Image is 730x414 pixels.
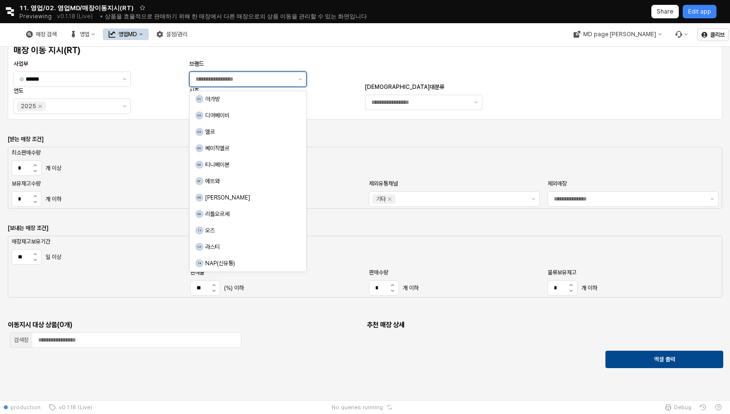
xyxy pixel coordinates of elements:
[103,29,149,40] div: 영업MD
[64,29,101,40] div: 영업
[695,400,711,414] button: History
[14,335,28,345] div: 검색창
[189,87,199,94] span: 시즌
[651,5,679,18] button: Share app
[205,227,295,234] div: 오즈
[56,403,92,411] span: v0.1.18 (Live)
[710,31,725,39] p: 클리브
[365,84,444,90] span: [DEMOGRAPHIC_DATA]대분류
[205,144,295,152] div: 베이직엘르
[205,128,295,136] div: 엘르
[196,145,203,152] span: 05
[8,136,43,143] strong: [받는 매장 조건]
[674,403,691,411] span: Debug
[19,3,134,13] span: 11. 영업/02. 영업MD/매장이동지시(RT)
[119,99,130,114] button: 제안 사항 표시
[711,400,726,414] button: Help
[196,211,203,217] span: 09
[403,284,465,292] p: 개 이하
[105,13,367,20] span: 상품을 효율적으로 판매하기 위해 한 매장에서 다른 매장으로의 상품 이동을 관리할 수 있는 화면입니다
[565,281,577,288] button: 증가
[119,72,130,86] button: 제안 사항 표시
[196,178,203,185] span: 07
[208,281,220,288] button: 증가
[196,96,203,102] span: 01
[14,60,28,67] span: 사업부
[528,192,539,206] button: 제안 사항 표시
[36,31,56,38] div: 매장 검색
[45,195,108,203] p: 개 이하
[29,169,41,176] button: 감소
[369,268,540,277] p: 판매수량
[654,356,675,363] p: 엑셀 출력
[11,403,41,411] span: production
[205,194,295,201] div: [PERSON_NAME]
[224,284,286,292] p: (%) 이하
[385,404,394,410] button: Reset app state
[565,288,577,296] button: 감소
[196,194,203,201] span: 08
[14,45,716,55] h4: 매장 이동 지시(RT)
[205,177,295,185] div: 에뜨와
[547,179,599,188] p: 제외매장
[205,95,295,103] div: 아가방
[29,192,41,200] button: 증가
[138,3,147,13] button: Add app to favorites
[29,161,41,169] button: 증가
[196,112,203,119] span: 02
[567,29,667,40] div: MD page 이동
[669,29,693,40] div: Menu item 6
[196,260,203,267] span: 14
[14,87,23,94] span: 연도
[19,10,98,23] div: Previewing v0.1.18 (Live)
[369,179,540,188] p: 제외유통채널
[706,192,718,206] button: 제안 사항 표시
[19,12,52,21] span: Previewing
[688,8,711,15] p: Edit app
[205,243,295,251] div: 라스티
[367,320,543,329] h6: 추천 매장 상세
[196,128,203,135] span: 03
[166,31,187,38] div: 설정/관리
[12,148,182,157] p: 최소판매수량
[151,29,193,40] div: 설정/관리
[38,104,42,108] div: Remove 2025
[547,268,718,277] p: 물류보유재고
[205,112,295,119] div: 디어베이비
[118,31,137,38] div: 영업MD
[583,31,656,38] div: MD page [PERSON_NAME]
[205,259,295,267] div: NAP(신유통)
[100,13,103,20] span: •
[29,257,41,265] button: 감소
[470,95,482,110] button: 제안 사항 표시
[386,281,398,288] button: 증가
[205,210,295,218] div: 리틀오르세
[190,268,361,277] p: 판매율
[12,179,182,188] p: 보유재고수량
[189,60,204,67] span: 브랜드
[196,161,203,168] span: 06
[8,225,48,231] strong: [보내는 매장 조건]
[20,29,62,40] div: 매장 검색
[295,72,306,86] button: 제안 사항 표시
[45,164,108,172] p: 개 이상
[332,403,383,411] span: No queries running
[376,194,386,204] div: 기타
[581,284,644,292] p: 개 이하
[12,237,182,246] p: 매장재고보유기간
[45,253,108,261] p: 일 이상
[205,161,295,169] div: 티니베이본
[57,13,93,20] p: v0.1.18 (Live)
[29,200,41,207] button: 감소
[80,31,89,38] div: 영업
[8,320,183,329] h6: 이동지시 대상 상품(0개)
[52,10,98,23] button: Releases and History
[196,227,203,234] span: 11
[388,197,392,201] div: Remove 기타
[196,243,203,250] span: 12
[21,101,36,111] div: 2025
[657,8,674,15] p: Share
[29,250,41,257] button: 증가
[386,288,398,296] button: 감소
[208,288,220,296] button: 감소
